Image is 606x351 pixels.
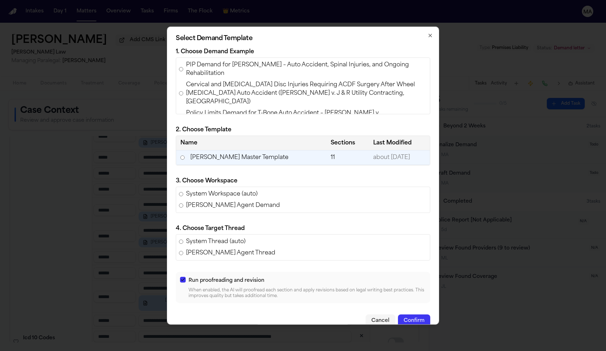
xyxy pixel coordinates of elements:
input: System Thread (auto) [179,240,183,244]
input: System Workspace (auto) [179,192,183,196]
span: System Workspace (auto) [186,190,258,198]
input: PIP Demand for [PERSON_NAME] – Auto Accident, Spinal Injuries, and Ongoing Rehabilitation [179,67,183,71]
td: 11 [326,150,369,165]
span: Run proofreading and revision [189,278,264,283]
th: Sections [326,136,369,150]
p: When enabled, the AI will proofread each section and apply revisions based on legal writing best ... [189,287,426,299]
p: 3. Choose Workspace [176,177,430,185]
input: Cervical and [MEDICAL_DATA] Disc Injuries Requiring ACDF Surgery After Wheel [MEDICAL_DATA] Auto ... [179,91,183,95]
span: System Thread (auto) [186,237,246,246]
th: Last Modified [369,136,430,150]
p: 1. Choose Demand Example [176,47,430,56]
button: Confirm [398,314,430,327]
td: about [DATE] [369,150,430,165]
p: 4. Choose Target Thread [176,224,430,233]
h2: Select Demand Template [176,35,430,42]
span: [PERSON_NAME] Agent Demand [186,201,280,210]
input: [PERSON_NAME] Agent Thread [179,251,183,255]
th: Name [176,136,326,150]
span: [PERSON_NAME] Agent Thread [186,249,275,257]
input: [PERSON_NAME] Agent Demand [179,203,183,208]
span: Policy Limits Demand for T-Bone Auto Accident – [PERSON_NAME] v. [PERSON_NAME] (Safeway Insurance) [186,109,427,126]
button: Cancel [366,314,395,327]
td: [PERSON_NAME] Master Template [176,150,326,165]
span: PIP Demand for [PERSON_NAME] – Auto Accident, Spinal Injuries, and Ongoing Rehabilitation [186,60,427,77]
span: Cervical and [MEDICAL_DATA] Disc Injuries Requiring ACDF Surgery After Wheel [MEDICAL_DATA] Auto ... [186,80,427,106]
p: 2. Choose Template [176,125,430,134]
